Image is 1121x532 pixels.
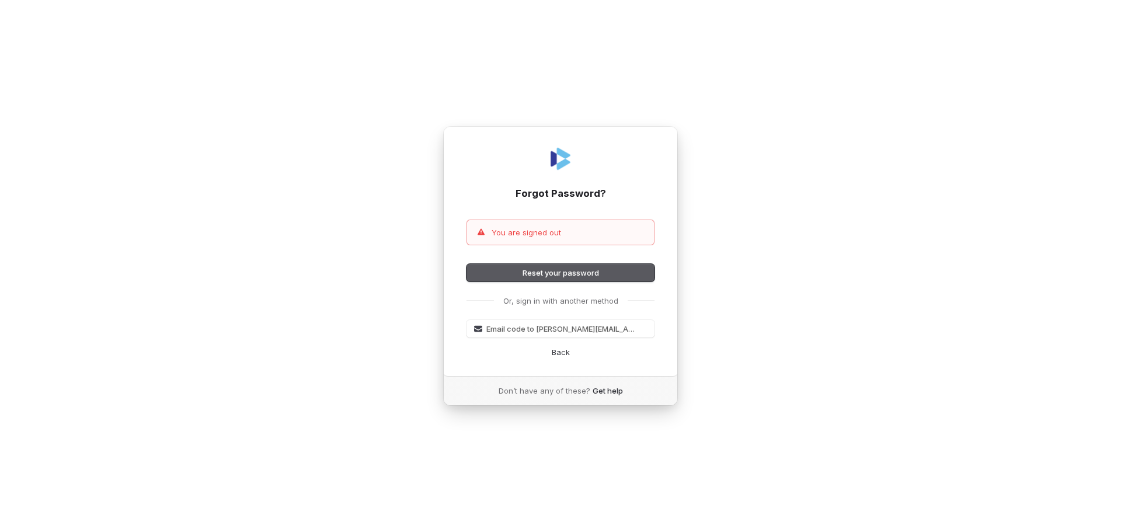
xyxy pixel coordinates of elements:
[593,385,623,396] a: Get help
[546,145,575,173] img: Coverbase
[503,295,618,306] p: Or, sign in with another method
[466,264,655,281] button: Reset your password
[466,320,655,338] button: Email code to [PERSON_NAME][EMAIL_ADDRESS][DOMAIN_NAME]
[486,324,636,334] span: Email code to [PERSON_NAME][EMAIL_ADDRESS][DOMAIN_NAME]
[552,347,570,357] a: Back
[466,187,655,201] h1: Forgot Password?
[492,227,561,238] p: You are signed out
[499,385,590,396] span: Don’t have any of these?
